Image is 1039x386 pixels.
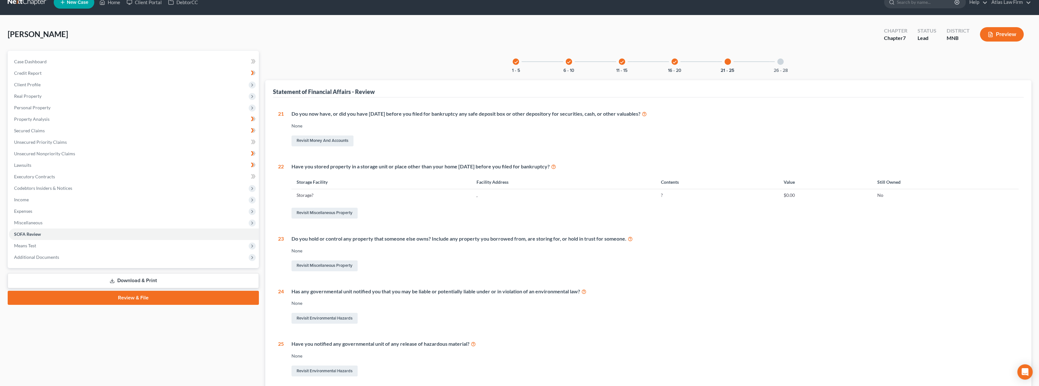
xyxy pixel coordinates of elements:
a: Unsecured Priority Claims [9,136,259,148]
button: 21 - 25 [721,68,734,73]
div: Do you now have, or did you have [DATE] before you filed for bankruptcy any safe deposit box or o... [291,110,1019,118]
button: 1 - 5 [512,68,520,73]
span: Executory Contracts [14,174,55,179]
th: Contents [656,175,779,189]
span: Credit Report [14,70,42,76]
a: Case Dashboard [9,56,259,67]
a: SOFA Review [9,228,259,240]
span: Additional Documents [14,254,59,260]
button: Preview [980,27,1024,42]
span: [PERSON_NAME] [8,29,68,39]
th: Value [779,175,872,189]
div: None [291,123,1019,129]
div: Do you hold or control any property that someone else owns? Include any property you borrowed fro... [291,235,1019,243]
td: Storage? [291,189,471,201]
button: 16 - 20 [668,68,681,73]
td: No [872,189,1019,201]
div: Lead [918,35,936,42]
th: Storage Facility [291,175,471,189]
span: Property Analysis [14,116,50,122]
a: Unsecured Nonpriority Claims [9,148,259,159]
a: Revisit Miscellaneous Property [291,208,358,219]
span: Secured Claims [14,128,45,133]
a: Secured Claims [9,125,259,136]
a: Revisit Money and Accounts [291,135,353,146]
div: None [291,300,1019,306]
span: Real Property [14,93,42,99]
a: Property Analysis [9,113,259,125]
a: Revisit Miscellaneous Property [291,260,358,271]
div: Have you notified any governmental unit of any release of hazardous material? [291,340,1019,348]
td: $0.00 [779,189,872,201]
div: Statement of Financial Affairs - Review [273,88,375,96]
a: Lawsuits [9,159,259,171]
i: check [672,60,677,64]
div: Chapter [884,35,907,42]
div: 23 [278,235,284,273]
span: Unsecured Nonpriority Claims [14,151,75,156]
span: Personal Property [14,105,50,110]
div: 24 [278,288,284,325]
th: Still Owned [872,175,1019,189]
span: Expenses [14,208,32,214]
div: Open Intercom Messenger [1017,364,1033,380]
span: Income [14,197,29,202]
div: Status [918,27,936,35]
button: 11 - 15 [616,68,627,73]
a: Executory Contracts [9,171,259,182]
span: Client Profile [14,82,41,87]
a: Revisit Environmental Hazards [291,313,358,324]
td: , [471,189,655,201]
i: check [514,60,518,64]
button: 6 - 10 [563,68,574,73]
span: Miscellaneous [14,220,43,225]
span: Means Test [14,243,36,248]
i: check [567,60,571,64]
span: Case Dashboard [14,59,47,64]
div: None [291,248,1019,254]
div: 25 [278,340,284,378]
div: 22 [278,163,284,220]
div: Has any governmental unit notified you that you may be liable or potentially liable under or in v... [291,288,1019,295]
span: Unsecured Priority Claims [14,139,67,145]
th: Facility Address [471,175,655,189]
a: Review & File [8,291,259,305]
div: MNB [947,35,970,42]
i: check [620,60,624,64]
span: 7 [903,35,906,41]
div: 21 [278,110,284,148]
a: Revisit Environmental Hazards [291,366,358,376]
div: Have you stored property in a storage unit or place other than your home [DATE] before you filed ... [291,163,1019,170]
span: Codebtors Insiders & Notices [14,185,72,191]
div: None [291,353,1019,359]
a: Credit Report [9,67,259,79]
span: Lawsuits [14,162,31,168]
div: District [947,27,970,35]
a: Download & Print [8,273,259,288]
div: Chapter [884,27,907,35]
td: ? [656,189,779,201]
button: 26 - 28 [773,68,787,73]
span: SOFA Review [14,231,41,237]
